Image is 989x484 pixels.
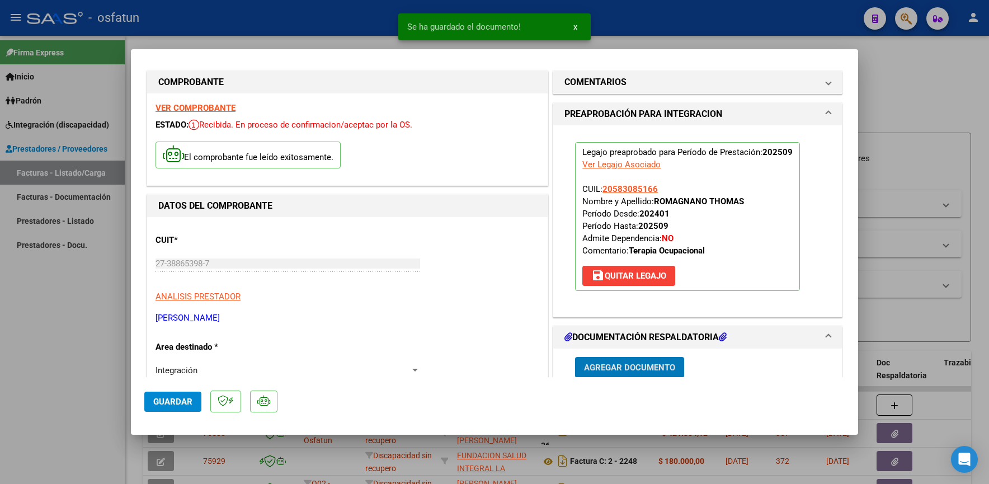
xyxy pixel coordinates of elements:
strong: 202509 [638,221,668,231]
button: Guardar [144,392,201,412]
div: Ver Legajo Asociado [582,158,661,171]
p: [PERSON_NAME] [156,312,539,325]
strong: ROMAGNANO THOMAS [654,196,744,206]
span: 20583085166 [602,184,658,194]
strong: Terapia Ocupacional [629,246,705,256]
span: Se ha guardado el documento! [407,21,521,32]
p: CUIT [156,234,271,247]
a: VER COMPROBANTE [156,103,236,113]
span: Recibida. En proceso de confirmacion/aceptac por la OS. [189,120,412,130]
span: ESTADO: [156,120,189,130]
strong: COMPROBANTE [158,77,224,87]
p: Area destinado * [156,341,271,354]
h1: DOCUMENTACIÓN RESPALDATORIA [564,331,727,344]
span: ANALISIS PRESTADOR [156,292,241,302]
div: PREAPROBACIÓN PARA INTEGRACION [553,125,842,317]
div: Open Intercom Messenger [951,446,978,473]
p: Legajo preaprobado para Período de Prestación: [575,142,800,291]
strong: DATOS DEL COMPROBANTE [158,200,272,211]
mat-expansion-panel-header: COMENTARIOS [553,71,842,93]
p: El comprobante fue leído exitosamente. [156,142,341,169]
h1: COMENTARIOS [564,76,627,89]
strong: 202401 [639,209,670,219]
mat-expansion-panel-header: PREAPROBACIÓN PARA INTEGRACION [553,103,842,125]
button: x [564,17,586,37]
span: CUIL: Nombre y Apellido: Período Desde: Período Hasta: Admite Dependencia: [582,184,744,256]
button: Quitar Legajo [582,266,675,286]
span: Comentario: [582,246,705,256]
span: Guardar [153,397,192,407]
mat-expansion-panel-header: DOCUMENTACIÓN RESPALDATORIA [553,326,842,349]
strong: 202509 [762,147,793,157]
span: Quitar Legajo [591,271,666,281]
span: Agregar Documento [584,363,675,373]
strong: NO [662,233,674,243]
button: Agregar Documento [575,357,684,378]
mat-icon: save [591,269,605,282]
span: x [573,22,577,32]
span: Integración [156,365,197,375]
h1: PREAPROBACIÓN PARA INTEGRACION [564,107,722,121]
